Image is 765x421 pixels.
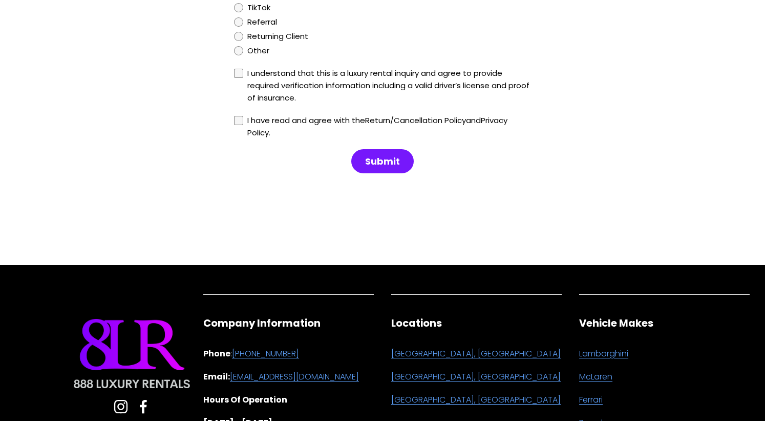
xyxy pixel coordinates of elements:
div: I have read and agree with the and . [247,114,531,139]
a: Lamborghini [579,347,628,362]
strong: Phone [203,348,230,359]
a: Instagram [114,399,128,414]
a: [GEOGRAPHIC_DATA], [GEOGRAPHIC_DATA] [391,393,561,408]
div: Other [247,45,269,57]
p: : [203,347,374,362]
strong: Locations [391,316,442,330]
div: TikTok [247,2,270,14]
span: Submit [365,155,400,168]
a: Facebook [136,399,151,414]
a: [GEOGRAPHIC_DATA], [GEOGRAPHIC_DATA] [391,370,561,385]
button: Submit [351,149,414,174]
div: Returning Client [247,30,308,43]
strong: Email: [203,371,230,383]
strong: Vehicle Makes [579,316,653,330]
div: Referral [247,16,277,28]
a: McLaren [579,370,612,385]
strong: Hours Of Operation [203,394,287,406]
a: Return/Cancellation Policy [365,115,466,126]
a: [GEOGRAPHIC_DATA], [GEOGRAPHIC_DATA] [391,347,561,362]
a: [PHONE_NUMBER] [232,347,299,362]
div: I understand that this is a luxury rental inquiry and agree to provide required verification info... [247,67,531,104]
a: Ferrari [579,393,603,408]
a: [EMAIL_ADDRESS][DOMAIN_NAME] [230,370,359,385]
strong: Company Information [203,316,321,330]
